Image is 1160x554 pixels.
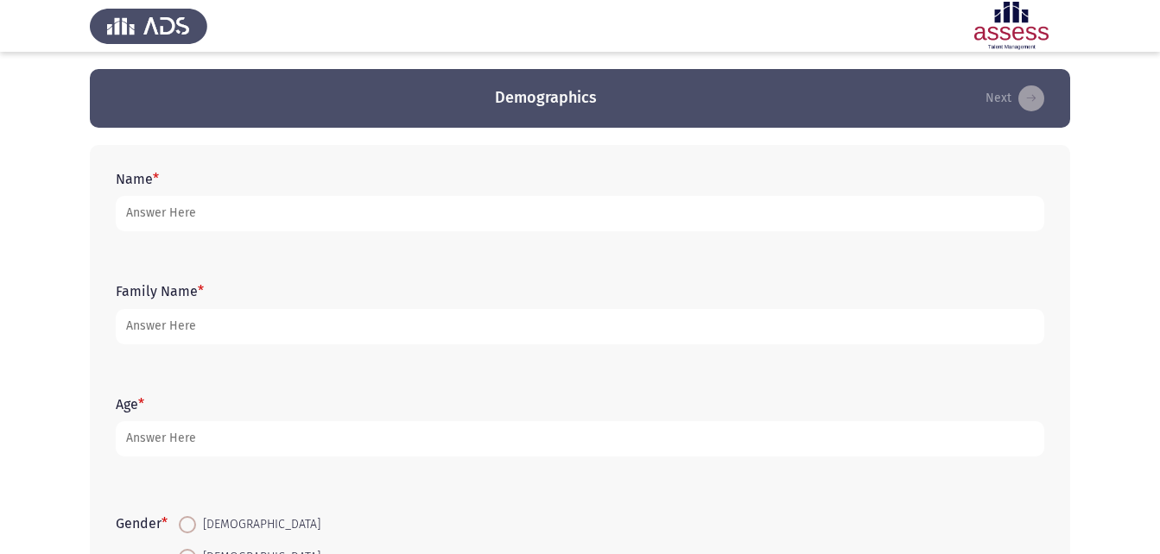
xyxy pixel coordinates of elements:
h3: Demographics [495,87,597,109]
button: load next page [980,85,1049,112]
img: Assessment logo of Assessment En (Focus & 16PD) [953,2,1070,50]
input: add answer text [116,196,1044,231]
span: [DEMOGRAPHIC_DATA] [196,514,320,535]
label: Family Name [116,283,204,299]
label: Gender [116,515,168,532]
input: add answer text [116,309,1044,344]
img: Assess Talent Management logo [90,2,207,50]
label: Age [116,396,144,412]
label: Name [116,171,159,187]
input: add answer text [116,421,1044,456]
